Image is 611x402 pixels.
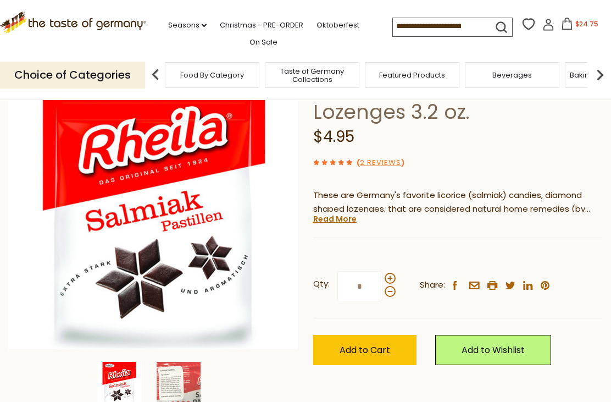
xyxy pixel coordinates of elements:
span: Share: [420,278,445,292]
button: $24.75 [557,18,603,34]
span: $24.75 [575,19,598,29]
img: next arrow [589,64,611,86]
img: previous arrow [145,64,166,86]
a: Oktoberfest [316,19,359,31]
span: Add to Cart [340,344,390,356]
input: Qty: [337,271,382,301]
a: Seasons [168,19,207,31]
a: Add to Wishlist [435,335,551,365]
img: Rheila Licorice Lozenges [8,59,298,349]
span: $4.95 [313,126,354,147]
a: Read More [313,213,357,224]
p: These are Germany's favorite licorice (salmiak) candies, diamond shaped lozenges, that are consid... [313,189,603,216]
span: ( ) [357,157,404,168]
a: Christmas - PRE-ORDER [220,19,303,31]
a: On Sale [249,36,277,48]
h1: Rheila Salty Licorice Lozenges 3.2 oz. [313,75,603,124]
button: Add to Cart [313,335,416,365]
a: Beverages [492,71,532,79]
a: Food By Category [180,71,244,79]
a: Taste of Germany Collections [268,67,356,84]
a: 2 Reviews [360,157,401,169]
a: Featured Products [379,71,445,79]
strong: Qty: [313,277,330,291]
